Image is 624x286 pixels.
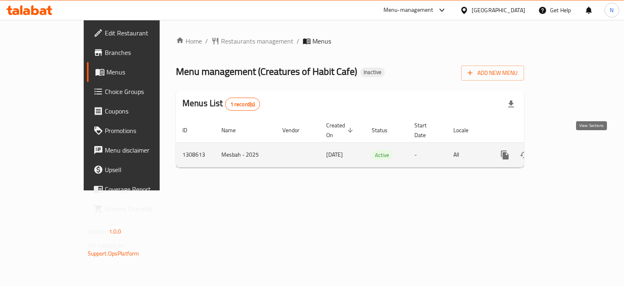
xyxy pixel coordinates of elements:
li: / [205,36,208,46]
span: Status [372,125,398,135]
span: Grocery Checklist [105,204,182,214]
span: Menus [312,36,331,46]
span: Restaurants management [221,36,293,46]
a: Promotions [87,121,188,140]
span: Inactive [360,69,385,76]
th: Actions [489,118,580,143]
h2: Menus List [182,97,260,111]
span: Choice Groups [105,87,182,96]
a: Menus [87,62,188,82]
div: [GEOGRAPHIC_DATA] [472,6,525,15]
span: Add New Menu [468,68,518,78]
span: 1.0.0 [109,226,121,237]
span: Get support on: [88,240,125,251]
a: Menu disclaimer [87,140,188,160]
td: Mesbah - 2025 [215,142,276,167]
a: Edit Restaurant [87,23,188,43]
span: ID [182,125,198,135]
span: Edit Restaurant [105,28,182,38]
a: Choice Groups [87,82,188,101]
div: Total records count [225,98,260,111]
span: [DATE] [326,149,343,160]
div: Export file [501,94,521,114]
a: Coverage Report [87,179,188,199]
td: - [408,142,447,167]
span: Name [221,125,246,135]
button: Add New Menu [461,65,524,81]
span: Menus [106,67,182,77]
span: Start Date [414,120,437,140]
span: Coverage Report [105,184,182,194]
span: N [610,6,613,15]
span: Created On [326,120,355,140]
span: Menu management ( Creatures of Habit Cafe ) [176,62,357,81]
span: Vendor [282,125,310,135]
span: Promotions [105,126,182,135]
a: Support.OpsPlatform [88,248,139,259]
div: Menu-management [383,5,433,15]
nav: breadcrumb [176,36,524,46]
td: All [447,142,489,167]
span: Branches [105,48,182,57]
span: Menu disclaimer [105,145,182,155]
table: enhanced table [176,118,580,168]
button: Change Status [515,145,534,165]
span: 1 record(s) [225,100,260,108]
li: / [297,36,299,46]
div: Inactive [360,68,385,77]
a: Upsell [87,160,188,179]
span: Version: [88,226,108,237]
span: Active [372,151,392,160]
span: Locale [453,125,479,135]
a: Grocery Checklist [87,199,188,218]
a: Home [176,36,202,46]
td: 1308613 [176,142,215,167]
span: Coupons [105,106,182,116]
button: more [495,145,515,165]
span: Upsell [105,165,182,175]
a: Restaurants management [211,36,293,46]
a: Branches [87,43,188,62]
a: Coupons [87,101,188,121]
